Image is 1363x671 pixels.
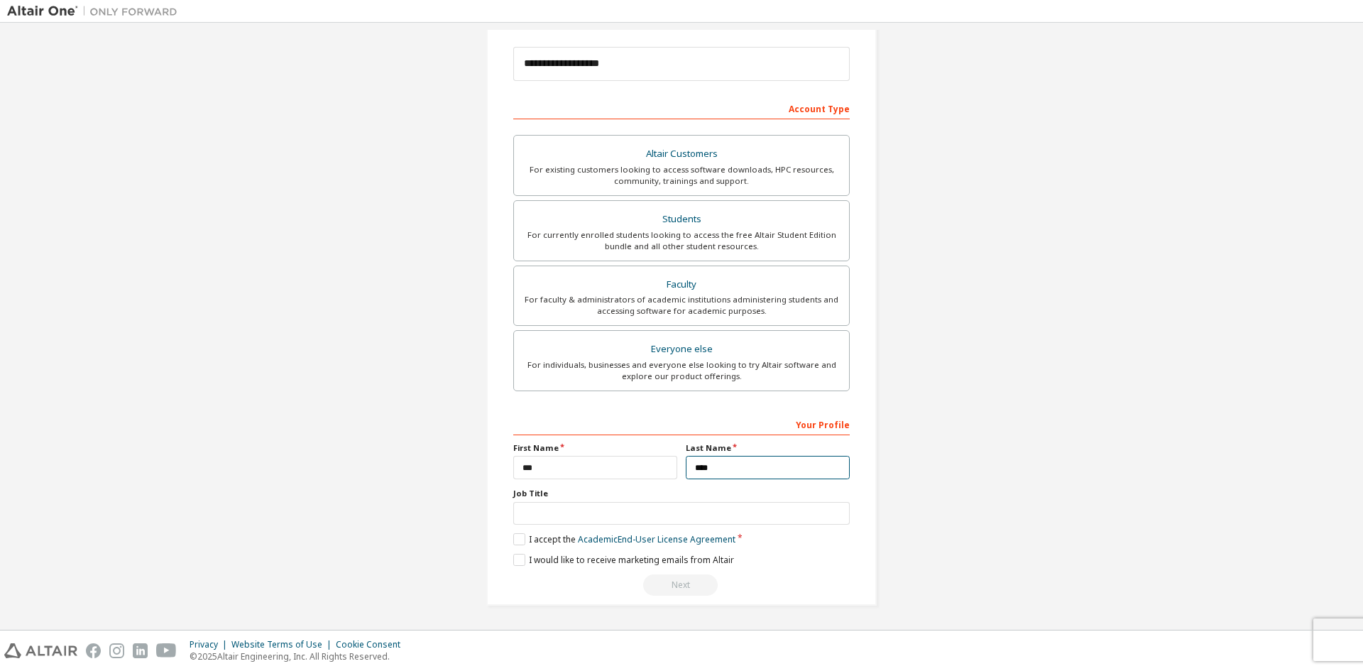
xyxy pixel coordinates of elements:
div: Cookie Consent [336,639,409,650]
div: Students [522,209,841,229]
div: Everyone else [522,339,841,359]
div: Altair Customers [522,144,841,164]
div: For individuals, businesses and everyone else looking to try Altair software and explore our prod... [522,359,841,382]
div: Privacy [190,639,231,650]
img: altair_logo.svg [4,643,77,658]
a: Academic End-User License Agreement [578,533,735,545]
img: instagram.svg [109,643,124,658]
div: For existing customers looking to access software downloads, HPC resources, community, trainings ... [522,164,841,187]
div: Read and acccept EULA to continue [513,574,850,596]
img: linkedin.svg [133,643,148,658]
p: © 2025 Altair Engineering, Inc. All Rights Reserved. [190,650,409,662]
img: youtube.svg [156,643,177,658]
div: For faculty & administrators of academic institutions administering students and accessing softwa... [522,294,841,317]
div: Your Profile [513,413,850,435]
div: Website Terms of Use [231,639,336,650]
label: I accept the [513,533,735,545]
div: Faculty [522,275,841,295]
img: Altair One [7,4,185,18]
div: Account Type [513,97,850,119]
div: For currently enrolled students looking to access the free Altair Student Edition bundle and all ... [522,229,841,252]
label: Last Name [686,442,850,454]
label: I would like to receive marketing emails from Altair [513,554,734,566]
label: First Name [513,442,677,454]
img: facebook.svg [86,643,101,658]
label: Job Title [513,488,850,499]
